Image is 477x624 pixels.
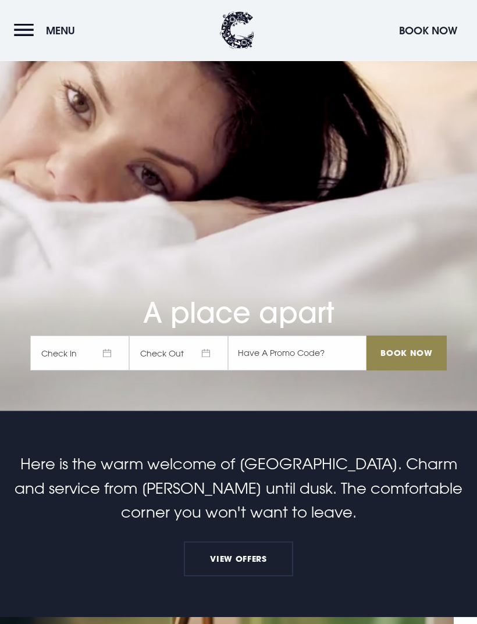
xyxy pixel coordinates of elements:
input: Have A Promo Code? [228,336,366,371]
span: Menu [46,24,75,37]
span: Check Out [129,336,228,371]
p: Here is the warm welcome of [GEOGRAPHIC_DATA]. Charm and service from [PERSON_NAME] until dusk. T... [14,452,463,525]
input: Book Now [366,336,447,371]
h1: A place apart [30,259,447,330]
button: Book Now [393,18,463,43]
img: Clandeboye Lodge [220,12,255,49]
span: Check In [30,336,129,371]
a: View Offers [184,542,293,577]
button: Menu [14,18,81,43]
